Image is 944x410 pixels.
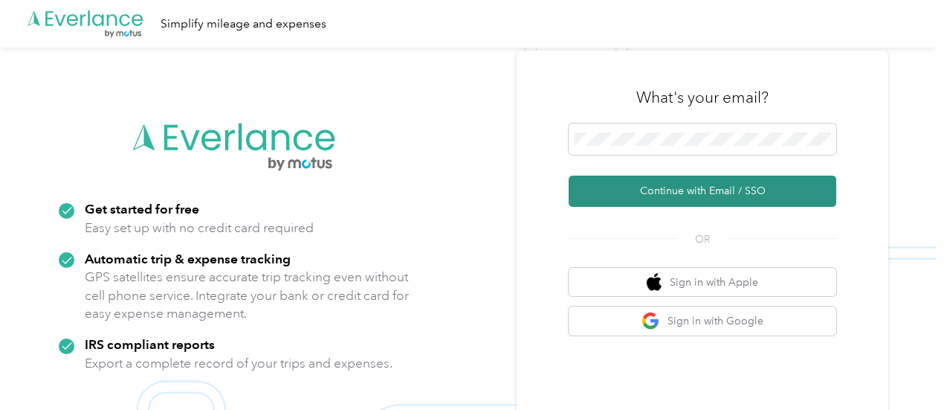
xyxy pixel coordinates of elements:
button: Continue with Email / SSO [569,176,836,207]
p: GPS satellites ensure accurate trip tracking even without cell phone service. Integrate your bank... [85,268,410,323]
p: Easy set up with no credit card required [85,219,314,237]
div: Simplify mileage and expenses [161,15,326,33]
h3: What's your email? [636,87,769,108]
img: google logo [641,312,660,330]
strong: Get started for free [85,201,199,217]
img: apple logo [647,273,662,292]
strong: IRS compliant reports [85,336,215,352]
button: apple logoSign in with Apple [569,268,836,297]
strong: Automatic trip & expense tracking [85,251,291,266]
p: Export a complete record of your trips and expenses. [85,354,392,373]
button: google logoSign in with Google [569,307,836,336]
span: OR [676,231,728,247]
